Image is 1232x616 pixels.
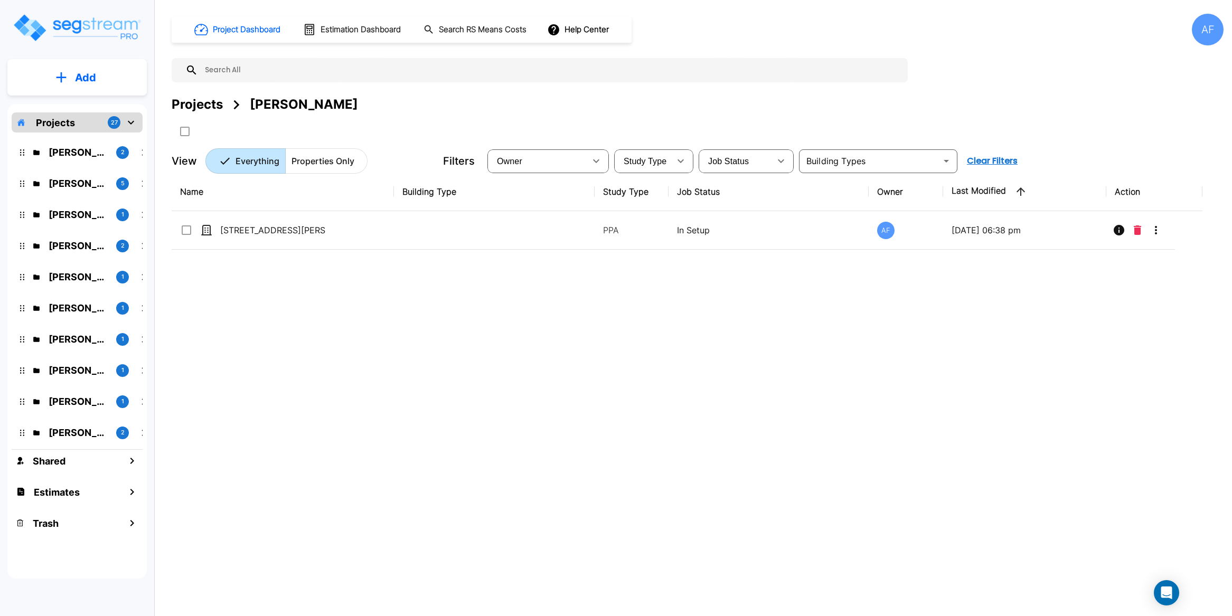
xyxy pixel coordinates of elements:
[603,224,660,236] p: PPA
[49,176,108,191] p: Moshe Toiv
[205,148,368,174] div: Platform
[111,118,118,127] p: 27
[963,150,1022,172] button: Clear Filters
[490,146,586,176] div: Select
[121,335,124,344] p: 1
[121,304,124,312] p: 1
[1106,173,1203,211] th: Action
[497,157,522,166] span: Owner
[49,425,108,440] p: Bruce Teitelbaum
[121,272,124,281] p: 1
[49,239,108,253] p: Kevin Van Beek
[49,394,108,409] p: Abba Stein
[299,18,407,41] button: Estimation Dashboard
[75,70,96,86] p: Add
[869,173,943,211] th: Owner
[33,516,59,530] h1: Trash
[236,155,279,167] p: Everything
[198,58,902,82] input: Search All
[121,428,125,437] p: 2
[190,18,286,41] button: Project Dashboard
[439,24,526,36] h1: Search RS Means Costs
[121,179,125,188] p: 5
[121,210,124,219] p: 1
[291,155,354,167] p: Properties Only
[443,153,475,169] p: Filters
[220,224,326,236] p: [STREET_ADDRESS][PERSON_NAME]
[49,145,108,159] p: Shea Reinhold
[49,363,108,377] p: Moishy Spira
[250,95,358,114] div: [PERSON_NAME]
[1192,14,1224,45] div: AF
[285,148,368,174] button: Properties Only
[1108,220,1130,241] button: Info
[49,207,108,222] p: Joseph Yaakovzadeh
[33,454,65,468] h1: Shared
[545,20,613,40] button: Help Center
[1145,220,1167,241] button: More-Options
[394,173,594,211] th: Building Type
[174,121,195,142] button: SelectAll
[677,224,860,236] p: In Setup
[172,95,223,114] div: Projects
[419,20,532,40] button: Search RS Means Costs
[877,222,895,239] div: AF
[624,157,666,166] span: Study Type
[121,366,124,375] p: 1
[669,173,869,211] th: Job Status
[121,397,124,406] p: 1
[1154,580,1179,605] div: Open Intercom Messenger
[121,148,125,157] p: 2
[701,146,770,176] div: Select
[12,13,142,43] img: Logo
[1130,220,1145,241] button: Delete
[213,24,280,36] h1: Project Dashboard
[321,24,401,36] h1: Estimation Dashboard
[205,148,286,174] button: Everything
[952,224,1098,236] p: [DATE] 06:38 pm
[939,154,954,168] button: Open
[172,173,394,211] th: Name
[49,332,108,346] p: Christopher Ballesteros
[708,157,749,166] span: Job Status
[595,173,669,211] th: Study Type
[34,485,80,499] h1: Estimates
[49,301,108,315] p: Raizy Rosenblum
[36,116,75,130] p: Projects
[49,270,108,284] p: Yiddy Tyrnauer
[121,241,125,250] p: 2
[172,153,197,169] p: View
[7,62,147,93] button: Add
[943,173,1106,211] th: Last Modified
[802,154,937,168] input: Building Types
[616,146,670,176] div: Select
